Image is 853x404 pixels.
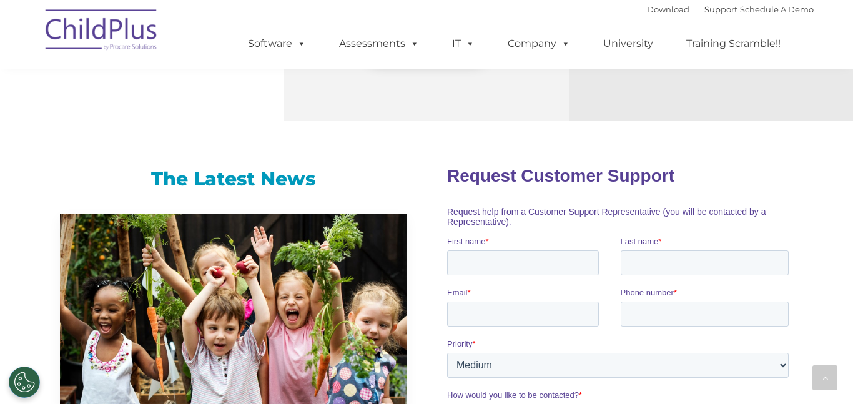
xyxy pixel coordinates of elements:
[495,31,583,56] a: Company
[647,4,689,14] a: Download
[440,31,487,56] a: IT
[327,31,431,56] a: Assessments
[235,31,318,56] a: Software
[704,4,737,14] a: Support
[591,31,666,56] a: University
[60,167,407,192] h3: The Latest News
[647,4,814,14] font: |
[740,4,814,14] a: Schedule A Demo
[674,31,793,56] a: Training Scramble!!
[39,1,164,63] img: ChildPlus by Procare Solutions
[174,82,212,92] span: Last name
[174,134,227,143] span: Phone number
[9,367,40,398] button: Cookies Settings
